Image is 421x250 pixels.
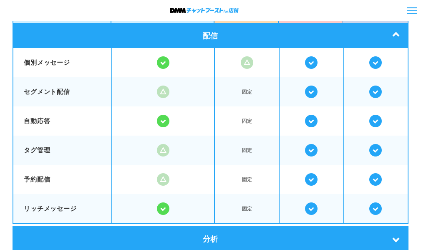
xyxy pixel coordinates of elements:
[24,204,101,213] p: リッチメッセージ
[24,145,101,155] p: タグ管理
[24,174,101,184] p: 予約配信
[215,138,279,162] span: 固定
[215,167,279,192] span: 固定
[24,87,101,96] p: セグメント配信
[215,79,279,104] span: 固定
[24,116,101,126] p: 自動応答
[13,23,408,48] div: 配信
[215,196,279,221] span: 固定
[24,58,101,67] p: 個別メッセージ
[215,109,279,133] span: 固定
[170,8,239,13] img: ロゴ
